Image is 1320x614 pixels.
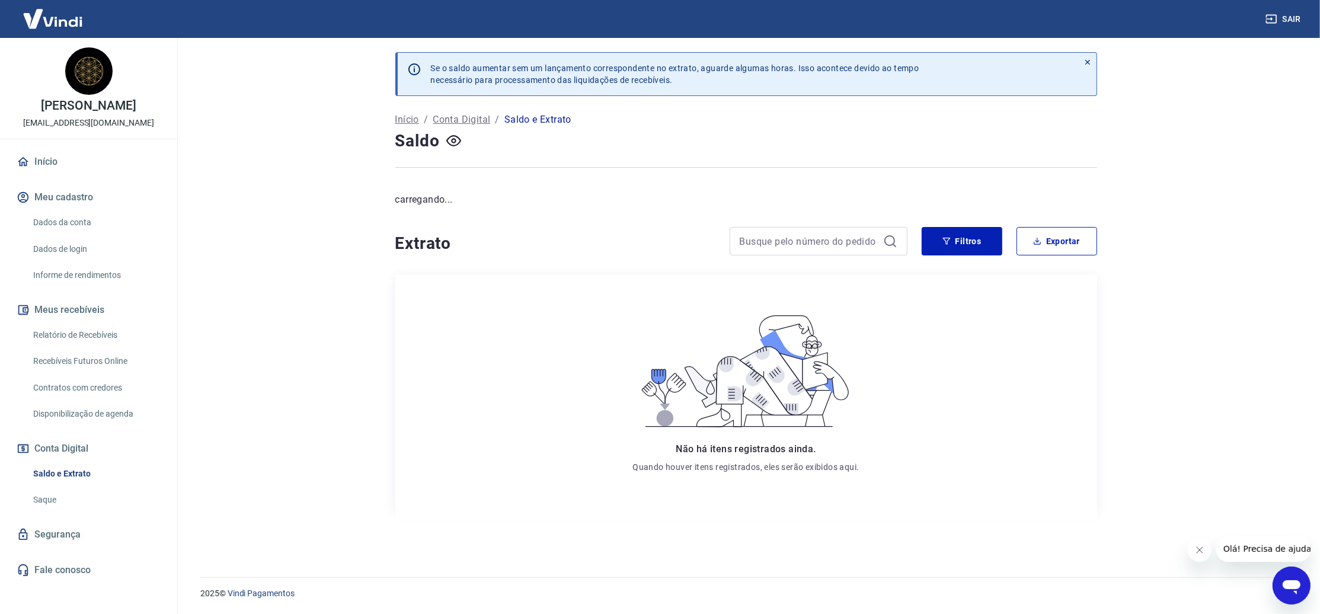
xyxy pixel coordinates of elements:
button: Conta Digital [14,436,163,462]
p: / [424,113,428,127]
a: Informe de rendimentos [28,263,163,287]
a: Vindi Pagamentos [228,589,295,598]
p: 2025 © [200,587,1292,600]
a: Relatório de Recebíveis [28,323,163,347]
p: Quando houver itens registrados, eles serão exibidos aqui. [632,461,859,473]
a: Contratos com credores [28,376,163,400]
span: Olá! Precisa de ajuda? [7,8,100,18]
p: carregando... [395,193,1097,207]
iframe: Botão para abrir a janela de mensagens [1273,567,1311,605]
input: Busque pelo número do pedido [740,232,878,250]
a: Saque [28,488,163,512]
a: Início [395,113,419,127]
p: / [496,113,500,127]
a: Dados de login [28,237,163,261]
span: Não há itens registrados ainda. [676,443,816,455]
h4: Extrato [395,232,715,255]
a: Conta Digital [433,113,490,127]
p: [PERSON_NAME] [41,100,136,112]
a: Segurança [14,522,163,548]
a: Início [14,149,163,175]
img: 36682ef8-636f-4ff7-ac78-6b34f07c4009.jpeg [65,47,113,95]
button: Filtros [922,227,1002,255]
img: Vindi [14,1,91,37]
p: Se o saldo aumentar sem um lançamento correspondente no extrato, aguarde algumas horas. Isso acon... [431,62,919,86]
a: Fale conosco [14,557,163,583]
iframe: Mensagem da empresa [1216,536,1311,562]
button: Exportar [1017,227,1097,255]
p: Saldo e Extrato [504,113,571,127]
button: Sair [1263,8,1306,30]
h4: Saldo [395,129,440,153]
a: Saldo e Extrato [28,462,163,486]
a: Recebíveis Futuros Online [28,349,163,373]
button: Meus recebíveis [14,297,163,323]
a: Disponibilização de agenda [28,402,163,426]
button: Meu cadastro [14,184,163,210]
p: [EMAIL_ADDRESS][DOMAIN_NAME] [23,117,154,129]
iframe: Fechar mensagem [1188,538,1212,562]
a: Dados da conta [28,210,163,235]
